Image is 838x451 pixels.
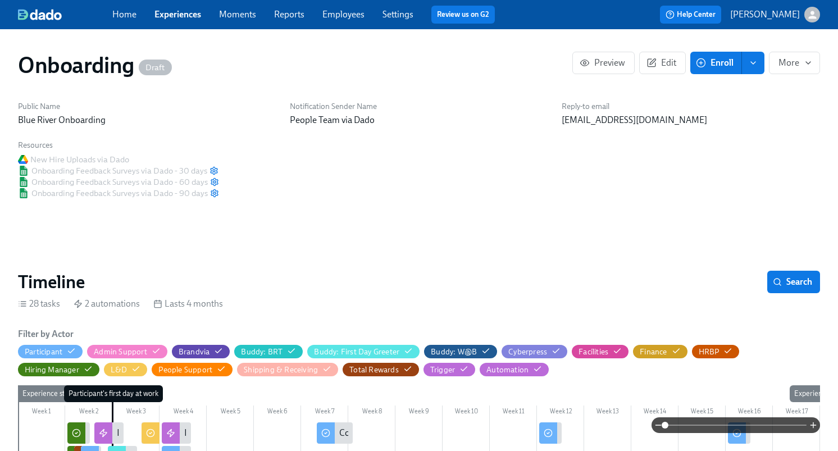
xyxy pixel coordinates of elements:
[631,406,678,420] div: Week 14
[508,347,547,357] div: Hide Cyberpress
[184,427,266,439] div: Invite to #brt-women
[317,422,353,444] div: Complete the 30 day onboarding feedback survey
[699,347,719,357] div: Hide HRBP
[154,9,201,20] a: Experiences
[660,6,721,24] button: Help Center
[18,363,99,376] button: Hiring Manager
[153,298,223,310] div: Lasts 4 months
[572,345,628,358] button: Facilities
[690,52,742,74] button: Enroll
[339,427,528,439] div: Complete the 30 day onboarding feedback survey
[767,271,820,293] button: Search
[584,406,631,420] div: Week 13
[301,406,348,420] div: Week 7
[18,298,60,310] div: 28 tasks
[160,406,207,420] div: Week 4
[152,363,233,376] button: People Support
[18,345,83,358] button: Participant
[112,9,136,20] a: Home
[582,57,625,69] span: Preview
[25,347,62,357] div: Hide Participant
[290,114,548,126] p: People Team via Dado
[94,422,124,444] div: Invited to Orientations
[480,363,549,376] button: Automation
[254,406,301,420] div: Week 6
[237,363,338,376] button: Shipping & Receiving
[18,271,85,293] h2: Timeline
[348,406,395,420] div: Week 8
[730,8,800,21] p: [PERSON_NAME]
[179,347,210,357] div: Hide Brandvia
[649,57,676,69] span: Edit
[349,365,399,375] div: Hide Total Rewards
[18,385,78,402] div: Experience start
[18,9,62,20] img: dado
[219,9,256,20] a: Moments
[343,363,419,376] button: Total Rewards
[395,406,443,420] div: Week 9
[18,114,276,126] p: Blue River Onboarding
[639,52,686,74] button: Edit
[112,406,160,420] div: Week 3
[424,345,497,358] button: Buddy: W@B
[64,385,163,402] div: Participant's first day at work
[698,57,734,69] span: Enroll
[769,52,820,74] button: More
[94,347,147,357] div: Hide Admin Support
[274,9,304,20] a: Reports
[322,9,365,20] a: Employees
[775,276,812,288] span: Search
[74,298,140,310] div: 2 automations
[742,52,764,74] button: enroll
[666,9,716,20] span: Help Center
[117,427,203,439] div: Invited to Orientations
[111,365,127,375] div: Hide L&D
[562,114,820,126] p: [EMAIL_ADDRESS][DOMAIN_NAME]
[18,9,112,20] a: dado
[730,7,820,22] button: [PERSON_NAME]
[579,347,608,357] div: Hide Facilities
[537,406,584,420] div: Week 12
[502,345,567,358] button: Cyberpress
[423,363,475,376] button: Trigger
[18,406,65,420] div: Week 1
[18,52,172,79] h1: Onboarding
[244,365,318,375] div: Hide Shipping & Receiving
[692,345,740,358] button: HRBP
[18,140,219,151] h6: Resources
[490,406,537,420] div: Week 11
[773,406,820,420] div: Week 17
[430,365,455,375] div: Hide Trigger
[241,347,283,357] div: Hide Buddy: BRT
[18,101,276,112] h6: Public Name
[562,101,820,112] h6: Reply-to email
[207,406,254,420] div: Week 5
[726,406,773,420] div: Week 16
[431,6,495,24] button: Review us on G2
[172,345,230,358] button: Brandvia
[640,347,667,357] div: Hide Finance
[139,63,172,72] span: Draft
[290,101,548,112] h6: Notification Sender Name
[314,347,399,357] div: Hide Buddy: First Day Greeter
[572,52,635,74] button: Preview
[162,422,191,444] div: Invite to #brt-women
[431,347,477,357] div: Hide Buddy: W@B
[18,328,74,340] h6: Filter by Actor
[307,345,420,358] button: Buddy: First Day Greeter
[65,406,112,420] div: Week 2
[633,345,687,358] button: Finance
[158,365,212,375] div: Hide People Support
[234,345,303,358] button: Buddy: BRT
[778,57,810,69] span: More
[104,363,148,376] button: L&D
[678,406,726,420] div: Week 15
[25,365,79,375] div: Hide Hiring Manager
[382,9,413,20] a: Settings
[437,9,489,20] a: Review us on G2
[486,365,529,375] div: Hide Automation
[87,345,167,358] button: Admin Support
[443,406,490,420] div: Week 10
